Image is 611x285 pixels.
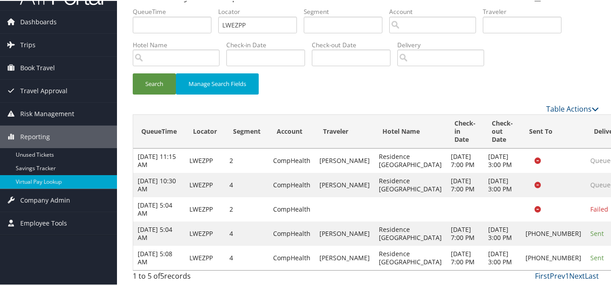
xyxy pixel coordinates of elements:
div: 1 to 5 of records [133,270,239,285]
label: Delivery [397,40,491,49]
td: 2 [225,196,269,221]
td: 4 [225,245,269,269]
th: Check-out Date: activate to sort column descending [484,114,521,148]
span: Travel Approval [20,79,67,101]
td: [DATE] 3:00 PM [484,221,521,245]
td: CompHealth [269,221,315,245]
label: Locator [218,6,304,15]
span: Employee Tools [20,211,67,234]
a: First [535,270,550,280]
button: Manage Search Fields [176,72,259,94]
td: [PERSON_NAME] [315,221,374,245]
td: Residence [GEOGRAPHIC_DATA] [374,245,446,269]
td: CompHealth [269,172,315,196]
button: Search [133,72,176,94]
span: Sent [590,253,604,261]
span: Risk Management [20,102,74,124]
label: Hotel Name [133,40,226,49]
td: 4 [225,172,269,196]
span: Book Travel [20,56,55,78]
td: [DATE] 7:00 PM [446,148,484,172]
a: Last [585,270,599,280]
td: [DATE] 7:00 PM [446,245,484,269]
span: Reporting [20,125,50,147]
td: [DATE] 7:00 PM [446,172,484,196]
td: LWEZPP [185,148,225,172]
td: [DATE] 3:00 PM [484,148,521,172]
td: [DATE] 5:04 AM [133,196,185,221]
td: [PERSON_NAME] [315,245,374,269]
td: [DATE] 5:04 AM [133,221,185,245]
a: Next [569,270,585,280]
td: [DATE] 5:08 AM [133,245,185,269]
td: CompHealth [269,245,315,269]
th: Hotel Name: activate to sort column ascending [374,114,446,148]
th: Locator: activate to sort column ascending [185,114,225,148]
td: CompHealth [269,148,315,172]
label: Check-in Date [226,40,312,49]
span: Trips [20,33,36,55]
td: CompHealth [269,196,315,221]
label: Account [389,6,483,15]
th: Check-in Date: activate to sort column ascending [446,114,484,148]
td: [DATE] 3:00 PM [484,245,521,269]
label: Segment [304,6,389,15]
td: [DATE] 11:15 AM [133,148,185,172]
td: [DATE] 7:00 PM [446,221,484,245]
td: [DATE] 10:30 AM [133,172,185,196]
a: Table Actions [546,103,599,113]
span: Company Admin [20,188,70,211]
label: Check-out Date [312,40,397,49]
td: 4 [225,221,269,245]
th: QueueTime: activate to sort column ascending [133,114,185,148]
th: Traveler: activate to sort column ascending [315,114,374,148]
th: Sent To: activate to sort column ascending [521,114,586,148]
td: 2 [225,148,269,172]
span: 5 [160,270,164,280]
td: LWEZPP [185,245,225,269]
td: LWEZPP [185,221,225,245]
td: [PERSON_NAME] [315,148,374,172]
span: Failed [590,204,608,213]
th: Segment: activate to sort column ascending [225,114,269,148]
td: LWEZPP [185,172,225,196]
th: Account: activate to sort column ascending [269,114,315,148]
td: [PHONE_NUMBER] [521,221,586,245]
td: Residence [GEOGRAPHIC_DATA] [374,172,446,196]
span: Dashboards [20,10,57,32]
a: Prev [550,270,565,280]
label: QueueTime [133,6,218,15]
td: LWEZPP [185,196,225,221]
td: Residence [GEOGRAPHIC_DATA] [374,148,446,172]
td: Residence [GEOGRAPHIC_DATA] [374,221,446,245]
a: 1 [565,270,569,280]
td: [PHONE_NUMBER] [521,245,586,269]
td: [PERSON_NAME] [315,172,374,196]
td: [DATE] 3:00 PM [484,172,521,196]
label: Traveler [483,6,568,15]
span: Sent [590,228,604,237]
